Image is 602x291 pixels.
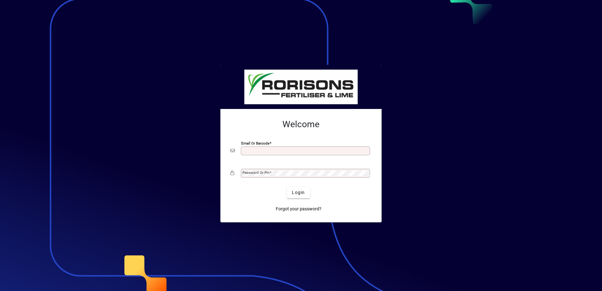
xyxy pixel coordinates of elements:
mat-label: Password or Pin [242,170,270,175]
mat-label: Email or Barcode [241,141,270,145]
a: Forgot your password? [273,203,324,215]
button: Login [287,187,310,198]
h2: Welcome [230,119,372,130]
span: Forgot your password? [276,206,321,212]
span: Login [292,189,305,196]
